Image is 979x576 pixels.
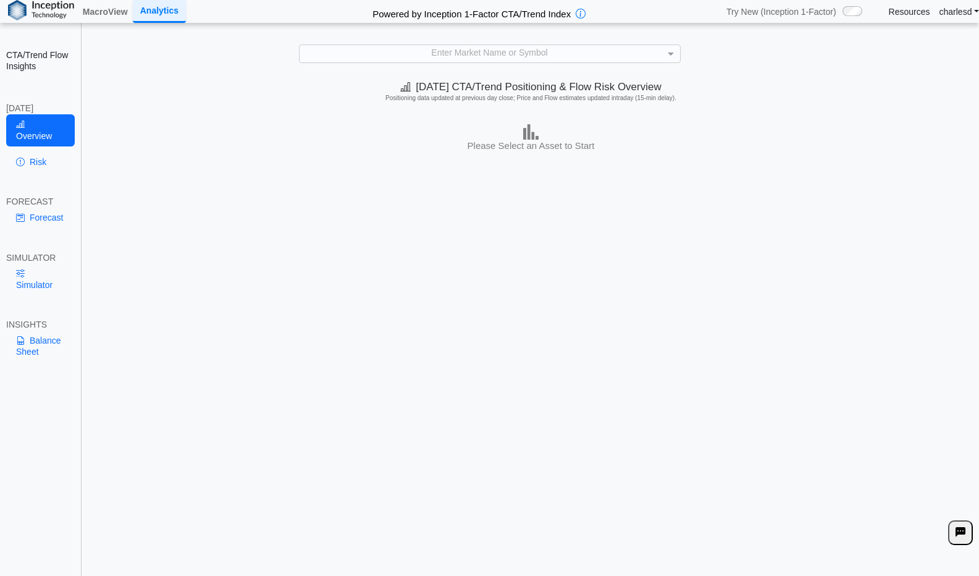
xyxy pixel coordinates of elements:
div: [DATE] [6,103,75,114]
a: Resources [889,6,930,17]
h2: CTA/Trend Flow Insights [6,49,75,72]
a: Simulator [6,263,75,295]
h2: Powered by Inception 1-Factor CTA/Trend Index [368,3,576,20]
div: SIMULATOR [6,252,75,263]
a: MacroView [78,1,133,22]
span: Try New (Inception 1-Factor) [726,6,836,17]
a: Forecast [6,207,75,228]
a: charlesd [939,6,979,17]
h5: Positioning data updated at previous day close; Price and Flow estimates updated intraday (15-min... [87,95,974,102]
div: INSIGHTS [6,319,75,330]
a: Overview [6,114,75,146]
span: [DATE] CTA/Trend Positioning & Flow Risk Overview [400,81,661,93]
h3: Please Select an Asset to Start [86,140,976,152]
a: Risk [6,151,75,172]
div: FORECAST [6,196,75,207]
div: Enter Market Name or Symbol [300,45,680,62]
a: Balance Sheet [6,330,75,362]
img: bar-chart.png [523,124,539,140]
